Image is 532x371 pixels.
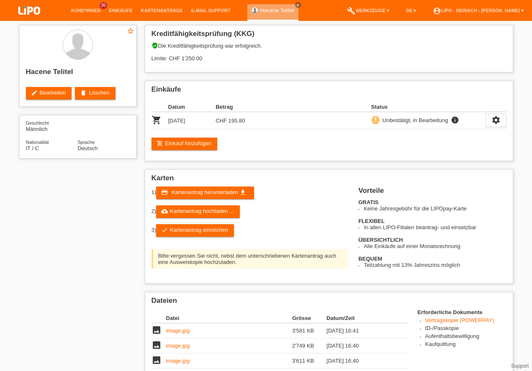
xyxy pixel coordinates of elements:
[166,358,190,364] a: image.jpg
[358,187,506,199] h2: Vorteile
[364,205,506,212] li: Keine Jahresgebühr für die LIPOpay-Karte
[161,189,168,196] i: credit_card
[402,8,420,13] a: DE ▾
[260,7,294,13] a: Hacene Telitel
[216,102,263,112] th: Betrag
[373,117,378,123] i: priority_high
[152,340,162,350] i: image
[26,120,49,125] span: Geschlecht
[152,115,162,125] i: POSP00028698
[326,353,395,368] td: [DATE] 16:40
[418,309,506,315] h4: Erforderliche Dokumente
[358,199,378,205] b: GRATIS
[152,138,218,150] a: add_shopping_cartEinkauf hinzufügen
[156,205,240,218] a: cloud_uploadKartenantrag hochladen ...
[429,8,528,13] a: account_circleLIPO - Reinach - [PERSON_NAME] ▾
[127,27,134,36] a: star_border
[292,338,326,353] td: 2'749 KB
[187,8,235,13] a: E-Mail Support
[168,102,216,112] th: Datum
[156,224,234,237] a: checkKartenantrag einreichen
[166,313,292,323] th: Datei
[152,297,506,309] h2: Dateien
[425,317,494,323] a: Vertragskopie (POWERPAY)
[152,355,162,365] i: image
[152,30,506,42] h2: Kreditfähigkeitsprüfung (KKG)
[296,3,300,7] i: close
[380,116,448,125] div: Unbestätigt, in Bearbeitung
[433,7,441,15] i: account_circle
[326,323,395,338] td: [DATE] 16:41
[239,189,246,196] i: get_app
[425,325,506,333] li: ID-/Passkopie
[157,140,163,147] i: add_shopping_cart
[127,27,134,35] i: star_border
[292,323,326,338] td: 3'581 KB
[347,7,355,15] i: build
[137,8,187,13] a: Kartenanträge
[80,90,87,96] i: delete
[166,343,190,349] a: image.jpg
[161,227,168,233] i: check
[358,256,382,262] b: BEQUEM
[425,333,506,341] li: Aufenthaltsbewilligung
[326,338,395,353] td: [DATE] 16:40
[326,313,395,323] th: Datum/Zeit
[67,8,105,13] a: Kund*innen
[105,8,136,13] a: Einkäufe
[511,363,529,369] a: Support
[100,2,107,9] span: 36
[295,2,301,8] a: close
[450,116,460,124] i: info
[152,85,506,98] h2: Einkäufe
[172,189,238,195] span: Kartenantrag herunterladen
[216,112,263,129] td: CHF 195.80
[152,205,348,218] div: 2)
[425,341,506,349] li: Kaufquittung
[166,328,190,334] a: image.jpg
[156,187,254,199] a: credit_card Kartenantrag herunterladen get_app
[491,115,501,125] i: settings
[152,249,348,269] div: Bitte vergessen Sie nicht, nebst dem unterschriebenen Kartenantrag auch eine Ausweiskopie hochzul...
[31,90,38,96] i: edit
[75,87,115,100] a: deleteLöschen
[152,42,506,68] div: Die Kreditfähigkeitsprüfung war erfolgreich. Limite: CHF 1'250.00
[26,145,39,151] span: Italien / C / 10.06.1993
[78,140,95,145] span: Sprache
[364,243,506,249] li: Alle Einkäufe auf einer Monatsrechnung
[371,102,486,112] th: Status
[358,237,403,243] b: ÜBERSICHTLICH
[364,262,506,268] li: Teilzahlung mit 13% Jahreszins möglich
[168,112,216,129] td: [DATE]
[8,17,50,23] a: LIPO pay
[152,325,162,335] i: image
[26,140,49,145] span: Nationalität
[26,87,72,100] a: editBearbeiten
[152,174,506,187] h2: Karten
[343,8,393,13] a: buildWerkzeuge ▾
[152,187,348,199] div: 1)
[152,42,158,49] i: verified_user
[364,224,506,230] li: In allen LIPO-Filialen beantrag- und einsetzbar
[152,224,348,237] div: 3)
[26,68,130,80] h2: Hacene Telitel
[358,218,385,224] b: FLEXIBEL
[292,353,326,368] td: 3'611 KB
[292,313,326,323] th: Grösse
[26,120,78,132] div: Männlich
[161,208,168,215] i: cloud_upload
[78,145,98,151] span: Deutsch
